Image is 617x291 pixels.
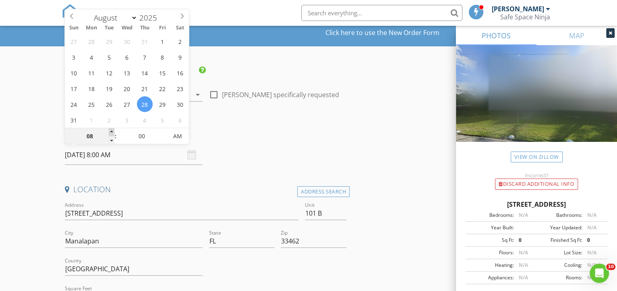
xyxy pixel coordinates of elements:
span: August 15, 2025 [155,65,170,81]
span: August 8, 2025 [155,49,170,65]
span: August 12, 2025 [101,65,117,81]
div: Cooling: [536,262,582,269]
div: Discard Additional info [495,179,578,190]
input: Year [137,12,164,23]
span: N/A [587,212,596,218]
span: August 31, 2025 [66,112,82,128]
span: Click to toggle [167,128,189,144]
a: SPECTORA [62,11,151,28]
span: 10 [606,264,615,270]
div: Sq Ft: [468,237,513,244]
span: August 17, 2025 [66,81,82,96]
div: Address Search [297,186,350,197]
div: [PERSON_NAME] [492,5,544,13]
span: Sun [65,25,83,31]
a: PHOTOS [456,26,536,45]
label: [PERSON_NAME] specifically requested [222,91,339,99]
span: Tue [100,25,118,31]
h4: Location [65,184,346,195]
span: SPECTORA [85,4,151,21]
div: Year Built: [468,224,513,231]
span: August 23, 2025 [172,81,188,96]
span: August 30, 2025 [172,96,188,112]
input: Select date [65,145,202,165]
span: August 4, 2025 [84,49,99,65]
div: Bedrooms: [468,212,513,219]
span: September 6, 2025 [172,112,188,128]
a: MAP [536,26,617,45]
span: August 25, 2025 [84,96,99,112]
span: Fri [153,25,171,31]
span: August 1, 2025 [155,33,170,49]
span: September 2, 2025 [101,112,117,128]
div: Floors: [468,249,513,256]
span: August 20, 2025 [119,81,135,96]
span: Mon [83,25,100,31]
span: N/A [518,249,528,256]
a: Click here to use the New Order Form [325,29,439,36]
span: August 24, 2025 [66,96,82,112]
span: September 3, 2025 [119,112,135,128]
span: July 28, 2025 [84,33,99,49]
div: Appliances: [468,274,513,281]
span: August 9, 2025 [172,49,188,65]
span: August 27, 2025 [119,96,135,112]
span: August 3, 2025 [66,49,82,65]
iframe: Intercom live chat [590,264,609,283]
span: August 26, 2025 [101,96,117,112]
span: August 29, 2025 [155,96,170,112]
span: August 19, 2025 [101,81,117,96]
span: Thu [136,25,153,31]
div: Safe Space Ninja [500,13,550,21]
div: Incorrect? [456,172,617,179]
span: : [114,128,117,144]
span: September 4, 2025 [137,112,153,128]
div: Bathrooms: [536,212,582,219]
span: August 7, 2025 [137,49,153,65]
span: N/A [587,224,596,231]
span: N/A [518,262,528,268]
span: N/A [587,274,596,281]
div: Year Updated: [536,224,582,231]
span: Sat [171,25,189,31]
span: August 18, 2025 [84,81,99,96]
span: July 27, 2025 [66,33,82,49]
span: July 29, 2025 [101,33,117,49]
span: N/A [587,249,596,256]
div: 0 [513,237,536,244]
div: Lot Size: [536,249,582,256]
span: August 11, 2025 [84,65,99,81]
span: N/A [518,212,528,218]
span: August 5, 2025 [101,49,117,65]
img: streetview [456,45,617,161]
div: Heating: [468,262,513,269]
div: Rooms: [536,274,582,281]
span: July 31, 2025 [137,33,153,49]
div: Finished Sq Ft: [536,237,582,244]
span: August 22, 2025 [155,81,170,96]
input: Search everything... [301,5,462,21]
div: 0 [582,237,605,244]
span: August 28, 2025 [137,96,153,112]
span: August 6, 2025 [119,49,135,65]
div: [STREET_ADDRESS] [466,200,607,209]
a: View on Zillow [511,152,563,162]
span: Wed [118,25,136,31]
span: July 30, 2025 [119,33,135,49]
span: August 13, 2025 [119,65,135,81]
span: N/A [518,274,528,281]
span: August 10, 2025 [66,65,82,81]
img: The Best Home Inspection Software - Spectora [62,4,79,22]
h4: Date/Time [65,129,346,139]
span: September 5, 2025 [155,112,170,128]
span: August 2, 2025 [172,33,188,49]
span: August 16, 2025 [172,65,188,81]
i: arrow_drop_down [193,90,203,100]
span: August 21, 2025 [137,81,153,96]
span: September 1, 2025 [84,112,99,128]
span: N/A [587,262,596,268]
span: August 14, 2025 [137,65,153,81]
